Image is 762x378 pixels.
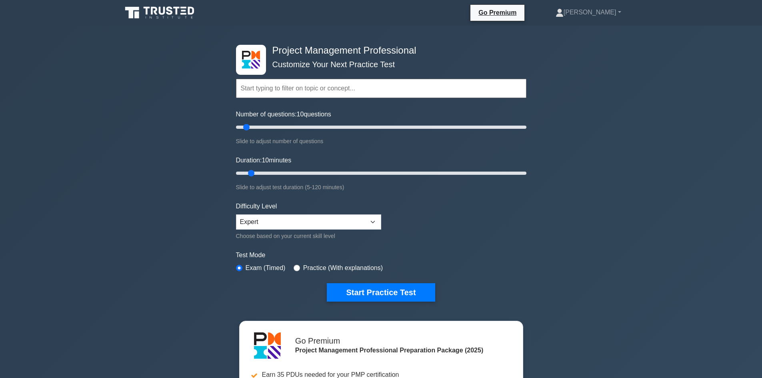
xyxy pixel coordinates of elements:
label: Number of questions: questions [236,110,331,119]
input: Start typing to filter on topic or concept... [236,79,526,98]
label: Practice (With explanations) [303,263,383,273]
label: Difficulty Level [236,202,277,211]
span: 10 [262,157,269,164]
a: [PERSON_NAME] [536,4,640,20]
label: Exam (Timed) [246,263,286,273]
button: Start Practice Test [327,283,435,302]
div: Slide to adjust number of questions [236,136,526,146]
div: Choose based on your current skill level [236,231,381,241]
h4: Project Management Professional [269,45,487,56]
a: Go Premium [474,8,521,18]
label: Test Mode [236,250,526,260]
div: Slide to adjust test duration (5-120 minutes) [236,182,526,192]
label: Duration: minutes [236,156,292,165]
span: 10 [297,111,304,118]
